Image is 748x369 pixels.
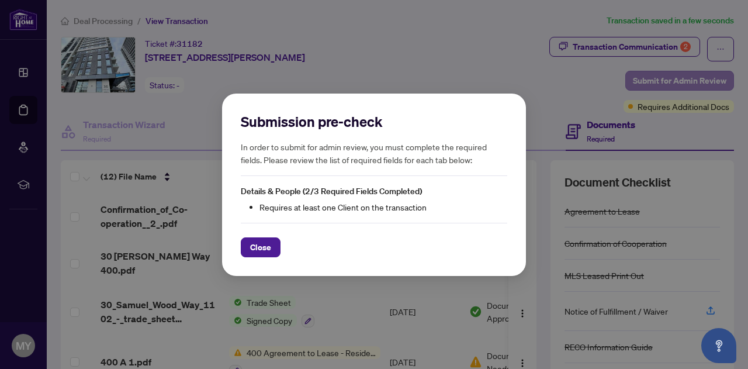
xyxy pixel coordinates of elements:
span: Details & People (2/3 Required Fields Completed) [241,186,422,196]
button: Close [241,237,280,257]
h2: Submission pre-check [241,112,507,131]
span: Close [250,237,271,256]
li: Requires at least one Client on the transaction [259,200,507,213]
button: Open asap [701,328,736,363]
h5: In order to submit for admin review, you must complete the required fields. Please review the lis... [241,140,507,166]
